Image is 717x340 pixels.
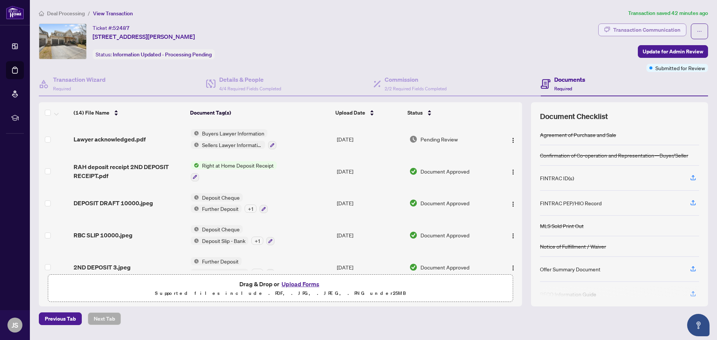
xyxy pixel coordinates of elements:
[510,201,516,207] img: Logo
[420,199,469,207] span: Document Approved
[507,165,519,177] button: Logo
[12,320,18,330] span: JS
[409,167,418,175] img: Document Status
[39,11,44,16] span: home
[47,10,85,17] span: Deal Processing
[199,257,242,265] span: Further Deposit
[191,129,199,137] img: Status Icon
[191,193,199,202] img: Status Icon
[93,32,195,41] span: [STREET_ADDRESS][PERSON_NAME]
[613,24,680,36] div: Transaction Communication
[334,123,406,155] td: [DATE]
[540,174,574,182] div: FINTRAC ID(s)
[191,237,199,245] img: Status Icon
[199,129,267,137] span: Buyers Lawyer Information
[191,225,274,245] button: Status IconDeposit ChequeStatus IconDeposit Slip - Bank+1
[409,135,418,143] img: Document Status
[697,29,702,34] span: ellipsis
[598,24,686,36] button: Transaction Communication
[39,24,86,59] img: IMG-W12087801_1.jpg
[53,75,106,84] h4: Transaction Wizard
[219,75,281,84] h4: Details & People
[420,231,469,239] span: Document Approved
[420,167,469,175] span: Document Approved
[407,109,423,117] span: Status
[507,197,519,209] button: Logo
[71,102,187,123] th: (14) File Name
[251,269,263,277] div: + 1
[554,86,572,91] span: Required
[113,51,212,58] span: Information Updated - Processing Pending
[199,205,242,213] span: Further Deposit
[88,312,121,325] button: Next Tab
[385,86,447,91] span: 2/2 Required Fields Completed
[53,86,71,91] span: Required
[409,199,418,207] img: Document Status
[191,141,199,149] img: Status Icon
[74,162,184,180] span: RAH deposit receipt 2ND DEPOSIT RECEIPT.pdf
[93,49,215,59] div: Status:
[335,109,365,117] span: Upload Date
[334,251,406,283] td: [DATE]
[540,151,688,159] div: Confirmation of Co-operation and Representation—Buyer/Seller
[88,9,90,18] li: /
[191,257,274,277] button: Status IconFurther DepositStatus IconDeposit Slip - Bank+1
[191,225,199,233] img: Status Icon
[45,313,76,325] span: Previous Tab
[510,137,516,143] img: Logo
[334,187,406,219] td: [DATE]
[507,133,519,145] button: Logo
[334,219,406,251] td: [DATE]
[510,169,516,175] img: Logo
[191,193,268,213] button: Status IconDeposit ChequeStatus IconFurther Deposit+1
[385,75,447,84] h4: Commission
[420,263,469,271] span: Document Approved
[655,64,705,72] span: Submitted for Review
[74,109,109,117] span: (14) File Name
[74,263,131,272] span: 2ND DEPOSIT 3.jpeg
[199,141,265,149] span: Sellers Lawyer Information
[199,193,243,202] span: Deposit Cheque
[554,75,585,84] h4: Documents
[643,46,703,57] span: Update for Admin Review
[191,205,199,213] img: Status Icon
[409,263,418,271] img: Document Status
[638,45,708,58] button: Update for Admin Review
[191,161,199,169] img: Status Icon
[540,199,602,207] div: FINTRAC PEP/HIO Record
[191,269,199,277] img: Status Icon
[540,111,608,122] span: Document Checklist
[199,225,243,233] span: Deposit Cheque
[510,265,516,271] img: Logo
[219,86,281,91] span: 4/4 Required Fields Completed
[507,261,519,273] button: Logo
[540,242,606,250] div: Notice of Fulfillment / Waiver
[628,9,708,18] article: Transaction saved 42 minutes ago
[199,237,248,245] span: Deposit Slip - Bank
[420,135,458,143] span: Pending Review
[540,265,600,273] div: Offer Summary Document
[187,102,333,123] th: Document Tag(s)
[332,102,404,123] th: Upload Date
[245,205,257,213] div: + 1
[74,135,146,144] span: Lawyer acknowledged.pdf
[507,229,519,241] button: Logo
[191,129,276,149] button: Status IconBuyers Lawyer InformationStatus IconSellers Lawyer Information
[199,269,248,277] span: Deposit Slip - Bank
[687,314,710,336] button: Open asap
[404,102,494,123] th: Status
[39,312,82,325] button: Previous Tab
[409,231,418,239] img: Document Status
[279,279,322,289] button: Upload Forms
[540,131,616,139] div: Agreement of Purchase and Sale
[510,233,516,239] img: Logo
[191,257,199,265] img: Status Icon
[251,237,263,245] div: + 1
[6,6,24,19] img: logo
[93,10,133,17] span: View Transaction
[239,279,322,289] span: Drag & Drop or
[74,199,153,208] span: DEPOSIT DRAFT 10000.jpeg
[540,222,584,230] div: MLS Sold Print Out
[48,275,513,302] span: Drag & Drop orUpload FormsSupported files include .PDF, .JPG, .JPEG, .PNG under25MB
[191,161,277,181] button: Status IconRight at Home Deposit Receipt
